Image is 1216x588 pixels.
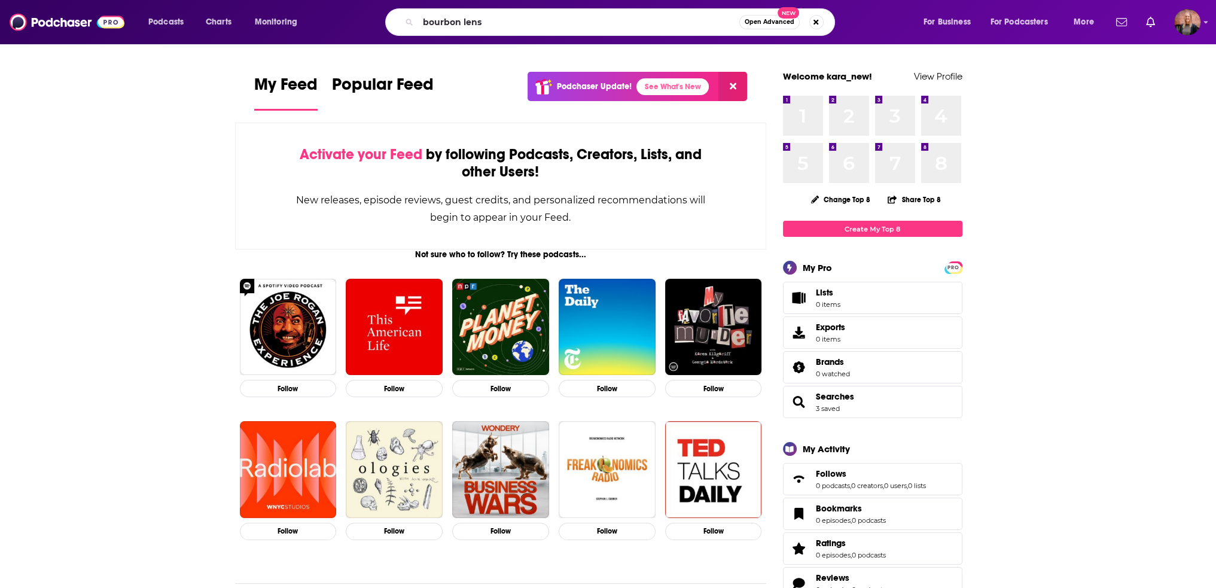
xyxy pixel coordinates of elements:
span: , [883,482,884,490]
span: 0 items [816,335,845,343]
span: Bookmarks [783,498,962,530]
a: Searches [816,391,854,402]
a: Follows [816,468,926,479]
img: Freakonomics Radio [559,421,656,518]
a: Create My Top 8 [783,221,962,237]
a: 0 watched [816,370,850,378]
span: Podcasts [148,14,184,31]
button: Open AdvancedNew [739,15,800,29]
button: open menu [140,13,199,32]
a: See What's New [636,78,709,95]
a: Exports [783,316,962,349]
img: Planet Money [452,279,549,376]
button: open menu [246,13,313,32]
a: 0 podcasts [816,482,850,490]
a: Lists [783,282,962,314]
span: , [850,482,851,490]
span: Bookmarks [816,503,862,514]
a: Bookmarks [787,505,811,522]
a: 0 episodes [816,516,851,525]
button: Follow [665,523,762,540]
a: PRO [946,263,961,272]
span: Exports [816,322,845,333]
span: More [1074,14,1094,31]
img: Business Wars [452,421,549,518]
button: open menu [983,13,1065,32]
button: Follow [559,523,656,540]
a: View Profile [914,71,962,82]
img: The Daily [559,279,656,376]
a: 0 episodes [816,551,851,559]
span: Reviews [816,572,849,583]
img: This American Life [346,279,443,376]
a: 0 users [884,482,907,490]
button: open menu [1065,13,1109,32]
a: 0 podcasts [852,551,886,559]
a: Searches [787,394,811,410]
span: Popular Feed [332,74,434,102]
a: Welcome kara_new! [783,71,872,82]
span: Ratings [783,532,962,565]
button: Follow [240,380,337,397]
span: Monitoring [255,14,297,31]
input: Search podcasts, credits, & more... [418,13,739,32]
button: Follow [346,380,443,397]
img: Radiolab [240,421,337,518]
div: by following Podcasts, Creators, Lists, and other Users! [295,146,706,181]
button: Follow [346,523,443,540]
button: Follow [452,523,549,540]
img: Podchaser - Follow, Share and Rate Podcasts [10,11,124,33]
a: Follows [787,471,811,488]
div: New releases, episode reviews, guest credits, and personalized recommendations will begin to appe... [295,191,706,226]
div: My Pro [803,262,832,273]
span: Brands [816,357,844,367]
img: Ologies with Alie Ward [346,421,443,518]
span: Follows [783,463,962,495]
a: TED Talks Daily [665,421,762,518]
a: Ratings [816,538,886,549]
span: Follows [816,468,846,479]
a: My Feed [254,74,318,111]
a: Brands [787,359,811,376]
span: Activate your Feed [300,145,422,163]
span: Searches [783,386,962,418]
span: Lists [816,287,840,298]
button: Follow [240,523,337,540]
a: Brands [816,357,850,367]
button: Follow [559,380,656,397]
span: , [851,516,852,525]
p: Podchaser Update! [557,81,632,92]
span: , [851,551,852,559]
span: Exports [787,324,811,341]
a: Show notifications dropdown [1141,12,1160,32]
a: Charts [198,13,239,32]
button: Follow [665,380,762,397]
span: Lists [816,287,833,298]
span: Open Advanced [745,19,794,25]
a: 3 saved [816,404,840,413]
img: My Favorite Murder with Karen Kilgariff and Georgia Hardstark [665,279,762,376]
span: Lists [787,290,811,306]
a: Ratings [787,540,811,557]
a: Bookmarks [816,503,886,514]
span: Charts [206,14,231,31]
a: Reviews [816,572,886,583]
button: Follow [452,380,549,397]
button: Show profile menu [1174,9,1200,35]
div: Not sure who to follow? Try these podcasts... [235,249,767,260]
a: Popular Feed [332,74,434,111]
button: open menu [915,13,986,32]
a: 0 lists [908,482,926,490]
span: Brands [783,351,962,383]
